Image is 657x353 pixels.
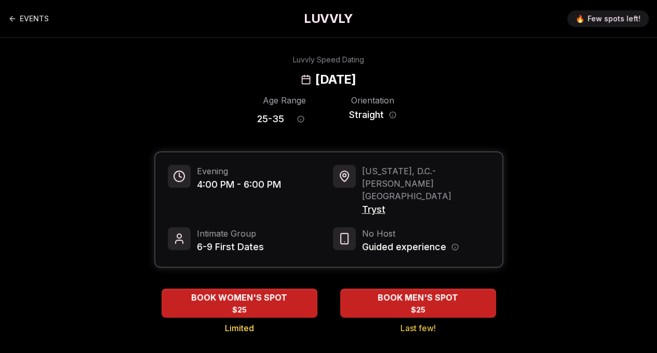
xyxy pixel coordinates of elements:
[362,227,459,240] span: No Host
[304,10,353,27] a: LUVVLY
[389,111,396,119] button: Orientation information
[376,291,460,304] span: BOOK MEN'S SPOT
[340,289,496,318] button: BOOK MEN'S SPOT - Last few!
[197,165,281,177] span: Evening
[189,291,289,304] span: BOOK WOMEN'S SPOT
[197,240,264,254] span: 6-9 First Dates
[400,322,436,334] span: Last few!
[587,14,640,24] span: Few spots left!
[362,240,446,254] span: Guided experience
[362,165,490,202] span: [US_STATE], D.C. - [PERSON_NAME][GEOGRAPHIC_DATA]
[315,71,356,88] h2: [DATE]
[411,305,425,315] span: $25
[257,112,284,126] span: 25 - 35
[197,177,281,192] span: 4:00 PM - 6:00 PM
[8,8,49,29] a: Back to events
[197,227,264,240] span: Intimate Group
[575,14,584,24] span: 🔥
[362,202,490,217] span: Tryst
[289,108,312,130] button: Age range information
[451,243,459,251] button: Host information
[225,322,254,334] span: Limited
[349,108,384,122] span: Straight
[162,289,317,318] button: BOOK WOMEN'S SPOT - Limited
[345,94,400,107] div: Orientation
[293,55,364,65] div: Luvvly Speed Dating
[257,94,312,107] div: Age Range
[232,305,247,315] span: $25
